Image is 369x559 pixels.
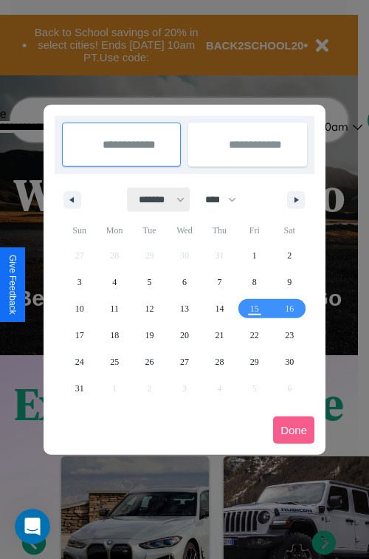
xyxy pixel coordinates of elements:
[97,349,131,375] button: 25
[285,295,294,322] span: 16
[285,322,294,349] span: 23
[97,295,131,322] button: 11
[250,322,259,349] span: 22
[145,349,154,375] span: 26
[237,322,272,349] button: 22
[167,295,201,322] button: 13
[167,269,201,295] button: 6
[202,349,237,375] button: 28
[202,269,237,295] button: 7
[217,269,221,295] span: 7
[75,375,84,402] span: 31
[97,269,131,295] button: 4
[273,416,314,444] button: Done
[180,322,189,349] span: 20
[110,295,119,322] span: 11
[145,322,154,349] span: 19
[145,295,154,322] span: 12
[237,219,272,242] span: Fri
[75,322,84,349] span: 17
[62,375,97,402] button: 31
[110,349,119,375] span: 25
[132,322,167,349] button: 19
[287,269,292,295] span: 9
[237,242,272,269] button: 1
[75,349,84,375] span: 24
[112,269,117,295] span: 4
[15,509,50,544] iframe: Intercom live chat
[272,269,307,295] button: 9
[272,322,307,349] button: 23
[272,219,307,242] span: Sat
[97,219,131,242] span: Mon
[62,219,97,242] span: Sun
[237,295,272,322] button: 15
[272,242,307,269] button: 2
[180,295,189,322] span: 13
[180,349,189,375] span: 27
[75,295,84,322] span: 10
[132,219,167,242] span: Tue
[182,269,187,295] span: 6
[62,322,97,349] button: 17
[62,295,97,322] button: 10
[97,322,131,349] button: 18
[148,269,152,295] span: 5
[215,349,224,375] span: 28
[215,322,224,349] span: 21
[167,322,201,349] button: 20
[132,349,167,375] button: 26
[62,349,97,375] button: 24
[110,322,119,349] span: 18
[77,269,82,295] span: 3
[250,295,259,322] span: 15
[252,269,257,295] span: 8
[7,255,18,315] div: Give Feedback
[62,269,97,295] button: 3
[202,219,237,242] span: Thu
[272,349,307,375] button: 30
[132,269,167,295] button: 5
[237,269,272,295] button: 8
[287,242,292,269] span: 2
[167,219,201,242] span: Wed
[252,242,257,269] span: 1
[167,349,201,375] button: 27
[237,349,272,375] button: 29
[272,295,307,322] button: 16
[285,349,294,375] span: 30
[202,295,237,322] button: 14
[250,349,259,375] span: 29
[132,295,167,322] button: 12
[215,295,224,322] span: 14
[202,322,237,349] button: 21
